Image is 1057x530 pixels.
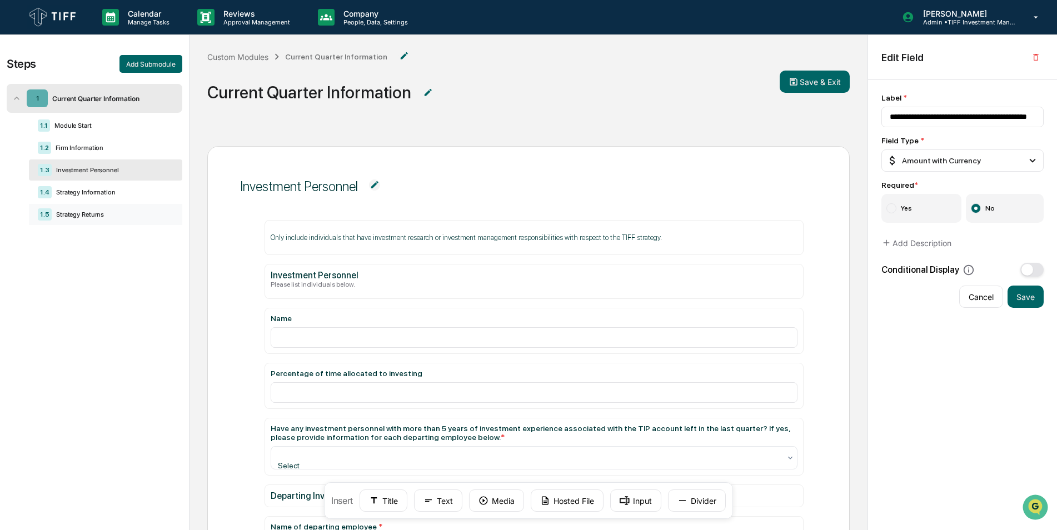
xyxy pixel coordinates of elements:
[189,88,202,102] button: Start new chat
[27,5,80,29] img: logo
[92,140,138,151] span: Attestations
[369,179,380,191] img: Additional Document Icon
[265,221,803,254] div: Only include individuals that have investment research or investment management responsibilities ...
[881,194,961,223] label: Yes
[881,52,924,63] h2: Edit Field
[11,85,31,105] img: 1746055101610-c473b297-6a78-478c-a979-82029cc54cd1
[265,308,803,353] div: Name
[881,232,951,254] button: Add Description
[959,286,1003,308] button: Cancel
[881,136,1044,145] div: Field Type
[7,157,74,177] a: 🔎Data Lookup
[881,181,1044,189] div: Required
[38,208,52,221] div: 1.5
[7,57,36,71] div: Steps
[11,162,20,171] div: 🔎
[22,161,70,172] span: Data Lookup
[271,369,797,378] div: Percentage of time allocated to investing
[215,9,296,18] p: Reviews
[422,87,433,98] img: Additional Document Icon
[271,233,797,242] p: Only include individuals that have investment research or investment management responsibilities ...
[36,94,39,102] div: 1
[11,141,20,150] div: 🖐️
[52,188,169,196] div: Strategy Information
[881,93,1044,102] div: Label
[265,363,803,408] div: Percentage of time allocated to investing
[38,142,51,154] div: 1.2
[240,178,358,194] div: Investment Personnel
[119,18,175,26] p: Manage Tasks
[52,211,169,218] div: Strategy Returns
[914,9,1018,18] p: [PERSON_NAME]
[335,18,413,26] p: People, Data, Settings
[271,270,797,288] div: Investment Personnel
[966,194,1044,223] label: No
[335,9,413,18] p: Company
[886,154,981,167] div: Amount with Currency
[1021,493,1051,523] iframe: Open customer support
[76,136,142,156] a: 🗄️Attestations
[38,186,52,198] div: 1.4
[531,489,604,512] button: Hosted File
[119,55,182,73] button: Add Submodule
[11,23,202,41] p: How can we help?
[215,18,296,26] p: Approval Management
[668,489,726,512] button: Divider
[38,85,182,96] div: Start new chat
[398,51,410,62] img: Additional Document Icon
[414,489,462,512] button: Text
[78,188,134,197] a: Powered byPylon
[207,52,268,62] div: Custom Modules
[271,491,797,501] div: Departing Investment Personnel
[285,52,387,61] div: Current Quarter Information
[22,140,72,151] span: Preclearance
[881,264,975,276] div: Conditional Display
[278,461,541,470] div: Select
[111,188,134,197] span: Pylon
[38,96,141,105] div: We're available if you need us!
[610,489,661,512] button: Input
[81,141,89,150] div: 🗄️
[271,281,797,288] div: Please list individuals below.
[265,418,803,475] div: Have any investment personnel with more than 5 years of investment experience associated with the...
[51,144,169,152] div: Firm Information
[265,485,803,507] div: Departing Investment Personnel
[119,9,175,18] p: Calendar
[271,424,797,442] div: Have any investment personnel with more than 5 years of investment experience associated with the...
[914,18,1018,26] p: Admin • TIFF Investment Management
[7,136,76,156] a: 🖐️Preclearance
[1008,286,1044,308] button: Save
[207,82,411,102] div: Current Quarter Information
[38,164,52,176] div: 1.3
[38,119,50,132] div: 1.1
[50,122,169,129] div: Module Start
[360,489,407,512] button: Title
[48,94,173,103] div: Current Quarter Information
[52,166,169,174] div: Investment Personnel
[324,482,733,519] div: Insert
[265,264,803,298] div: Investment PersonnelPlease list individuals below.
[271,314,797,323] div: Name
[780,71,850,93] button: Save & Exit
[469,489,524,512] button: Media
